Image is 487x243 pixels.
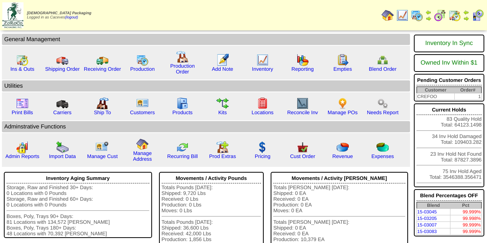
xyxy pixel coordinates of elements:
a: Products [172,110,193,115]
a: Customers [130,110,155,115]
img: invoice2.gif [16,97,28,110]
img: factory.gif [176,51,189,63]
a: Manage POs [328,110,358,115]
img: prodextras.gif [216,141,229,153]
div: Owned Inv Within $1 [417,56,482,70]
img: line_graph.gif [396,9,408,22]
a: Prod Extras [209,153,236,159]
a: 15-03083 [417,229,437,234]
img: arrowleft.gif [425,9,432,15]
td: CREFOO [417,93,454,100]
a: Ship To [94,110,111,115]
img: calendarprod.gif [411,9,423,22]
a: Ins & Outs [10,66,34,72]
a: Production [130,66,155,72]
th: Pct [450,202,481,209]
td: Utilities [2,80,410,92]
a: Empties [333,66,352,72]
img: line_graph.gif [256,54,269,66]
img: locations.gif [256,97,269,110]
a: Blend Order [369,66,397,72]
a: Reporting [291,66,314,72]
img: pie_chart.png [336,141,349,153]
a: Needs Report [367,110,398,115]
a: Revenue [332,153,353,159]
a: Recurring Bill [167,153,197,159]
td: 1 [454,93,481,100]
a: Expenses [372,153,394,159]
a: Shipping Order [45,66,80,72]
img: home.gif [382,9,394,22]
span: [DEMOGRAPHIC_DATA] Packaging [27,11,91,15]
a: Add Note [212,66,233,72]
img: arrowleft.gif [463,9,469,15]
img: dollar.gif [256,141,269,153]
a: Locations [251,110,273,115]
img: customers.gif [136,97,149,110]
th: Blend [417,202,450,209]
img: managecust.png [95,141,110,153]
img: calendarprod.gif [136,54,149,66]
img: calendarblend.gif [434,9,446,22]
img: truck.gif [56,54,69,66]
img: factory2.gif [96,97,109,110]
img: network.png [377,54,389,66]
a: Cust Order [290,153,315,159]
div: Movements / Activity Pounds [162,173,261,183]
a: 15-03205 [417,216,437,221]
img: workorder.gif [336,54,349,66]
td: 99.999% [450,222,481,228]
img: calendarcustomer.gif [472,9,484,22]
img: graph.gif [296,54,309,66]
a: Carriers [53,110,71,115]
td: 99.998% [450,215,481,222]
img: orders.gif [216,54,229,66]
div: 83 Quality Hold Total: 64123.1498 34 Inv Hold Damaged Total: 109403.282 23 Inv Hold Not Found Tot... [414,103,484,187]
a: Admin Reports [5,153,39,159]
th: Customer [417,87,454,93]
img: reconcile.gif [176,141,189,153]
div: Movements / Activity [PERSON_NAME] [273,173,405,183]
a: Manage Address [133,150,152,162]
td: 99.999% [450,209,481,215]
a: Print Bills [12,110,33,115]
img: calendarinout.gif [16,54,28,66]
img: truck3.gif [56,97,69,110]
img: workflow.gif [216,97,229,110]
img: workflow.png [377,97,389,110]
a: Kits [218,110,227,115]
div: Current Holds [417,105,482,115]
img: graph2.png [16,141,28,153]
img: cust_order.png [296,141,309,153]
a: Reconcile Inv [287,110,318,115]
span: Logged in as Caceves [27,11,91,20]
td: 99.999% [450,228,481,235]
th: Order# [454,87,481,93]
td: Adminstrative Functions [2,121,410,132]
div: Inventory In Sync [417,36,482,51]
img: po.png [336,97,349,110]
img: line_graph2.gif [296,97,309,110]
a: 15-03007 [417,222,437,228]
div: Inventory Aging Summary [7,173,149,183]
div: Blend Percentages OFF [417,191,482,201]
div: Storage, Raw and Finished 30+ Days: 0 Locations with 0 Pounds Storage, Raw and Finished 60+ Days:... [7,185,149,236]
div: Pending Customer Orders [417,75,482,85]
img: import.gif [56,141,69,153]
img: truck2.gif [96,54,109,66]
a: Inventory [252,66,273,72]
img: calendarinout.gif [449,9,461,22]
img: arrowright.gif [463,15,469,22]
a: (logout) [65,15,78,20]
a: Manage Cust [87,153,117,159]
img: pie_chart2.png [377,141,389,153]
a: 15-03045 [417,209,437,215]
a: Import Data [49,153,76,159]
img: arrowright.gif [425,15,432,22]
img: home.gif [136,138,149,150]
img: cabinet.gif [176,97,189,110]
img: zoroco-logo-small.webp [2,2,23,28]
a: Production Order [170,63,195,75]
a: Pricing [255,153,271,159]
a: Receiving Order [84,66,121,72]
